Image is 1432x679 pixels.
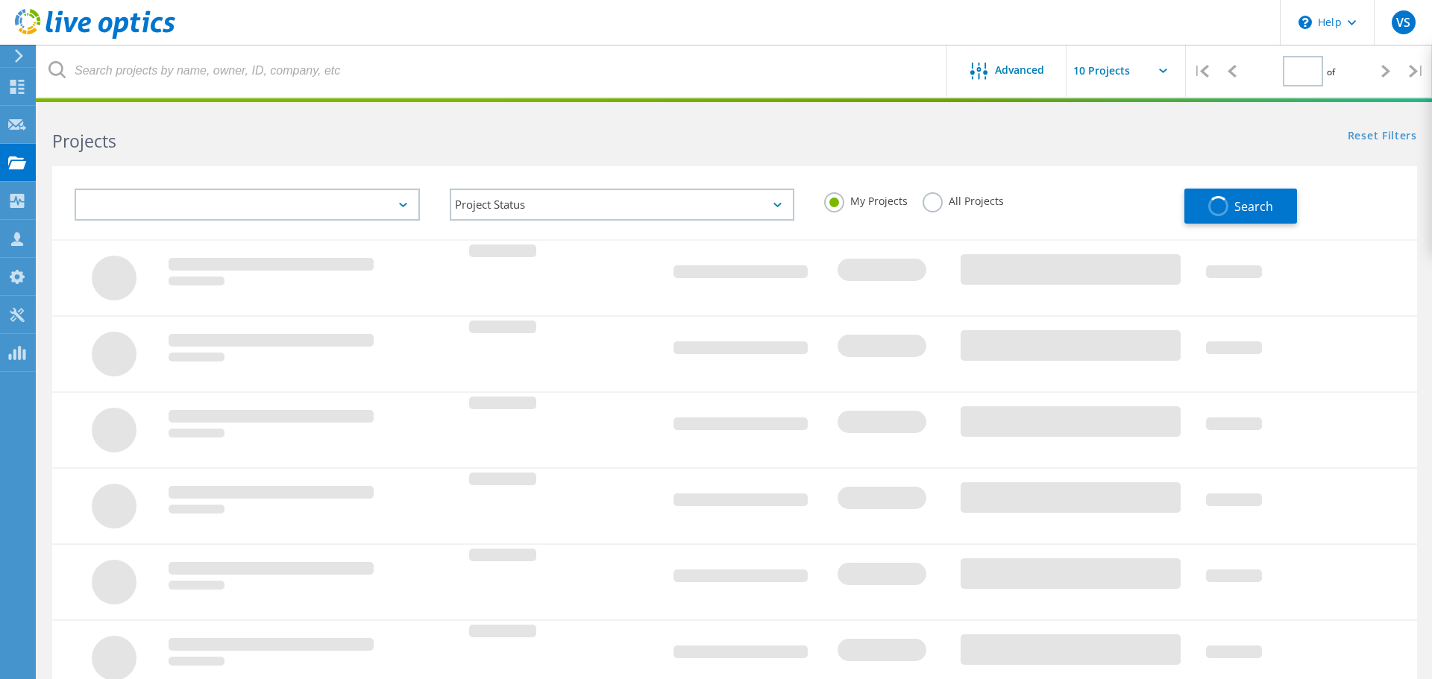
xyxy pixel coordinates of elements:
[1348,130,1417,143] a: Reset Filters
[1234,198,1273,215] span: Search
[37,45,948,97] input: Search projects by name, owner, ID, company, etc
[1327,66,1335,78] span: of
[1184,189,1297,224] button: Search
[450,189,795,221] div: Project Status
[995,65,1044,75] span: Advanced
[52,129,116,153] b: Projects
[1298,16,1312,29] svg: \n
[824,192,908,206] label: My Projects
[923,192,1004,206] label: All Projects
[15,31,175,42] a: Live Optics Dashboard
[1186,45,1216,98] div: |
[1401,45,1432,98] div: |
[1396,16,1410,28] span: VS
